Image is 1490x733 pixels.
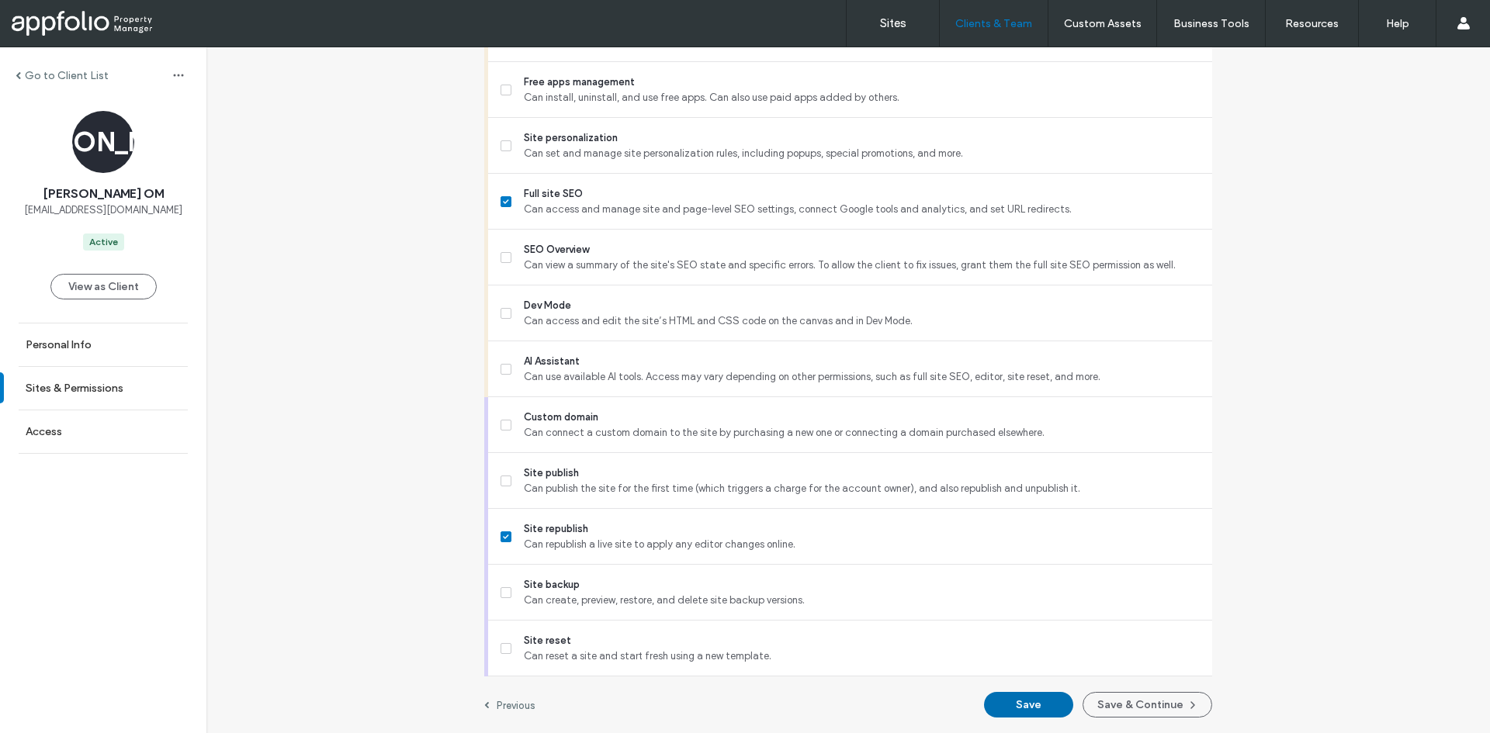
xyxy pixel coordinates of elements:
span: Dev Mode [524,298,1200,313]
span: Can access and manage site and page-level SEO settings, connect Google tools and analytics, and s... [524,202,1200,217]
span: Custom domain [524,410,1200,425]
span: Can install, uninstall, and use free apps. Can also use paid apps added by others. [524,90,1200,105]
span: Help [35,11,67,25]
span: Can publish the site for the first time (which triggers a charge for the account owner), and also... [524,481,1200,496]
span: Full site SEO [524,186,1200,202]
div: [PERSON_NAME] [72,111,134,173]
label: Access [26,425,62,438]
label: Previous [497,700,535,711]
span: Free apps management [524,74,1200,90]
span: Can connect a custom domain to the site by purchasing a new one or connecting a domain purchased ... [524,425,1200,441]
label: Resources [1285,17,1339,30]
span: Site personalization [524,130,1200,146]
a: Previous [484,699,535,711]
span: [EMAIL_ADDRESS][DOMAIN_NAME] [24,202,182,218]
span: Can access and edit the site’s HTML and CSS code on the canvas and in Dev Mode. [524,313,1200,329]
label: Sites & Permissions [26,382,123,395]
span: Site republish [524,521,1200,537]
button: Save [984,692,1073,717]
label: Clients & Team [955,17,1032,30]
div: Active [89,235,118,249]
span: Can reset a site and start fresh using a new template. [524,648,1200,664]
span: [PERSON_NAME] OM [43,185,164,202]
span: Site backup [524,577,1200,593]
span: Can republish a live site to apply any editor changes online. [524,537,1200,552]
button: Save & Continue [1083,692,1212,717]
span: Can view a summary of the site's SEO state and specific errors. To allow the client to fix issues... [524,258,1200,273]
span: AI Assistant [524,354,1200,369]
label: Sites [880,16,906,30]
label: Custom Assets [1064,17,1142,30]
button: View as Client [50,274,157,299]
span: SEO Overview [524,242,1200,258]
span: Can create, preview, restore, and delete site backup versions. [524,593,1200,608]
label: Help [1386,17,1409,30]
span: Can set and manage site personalization rules, including popups, special promotions, and more. [524,146,1200,161]
label: Go to Client List [25,69,109,82]
label: Business Tools [1173,17,1249,30]
span: Can use available AI tools. Access may vary depending on other permissions, such as full site SEO... [524,369,1200,385]
label: Personal Info [26,338,92,351]
span: Site reset [524,633,1200,648]
span: Site publish [524,465,1200,481]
